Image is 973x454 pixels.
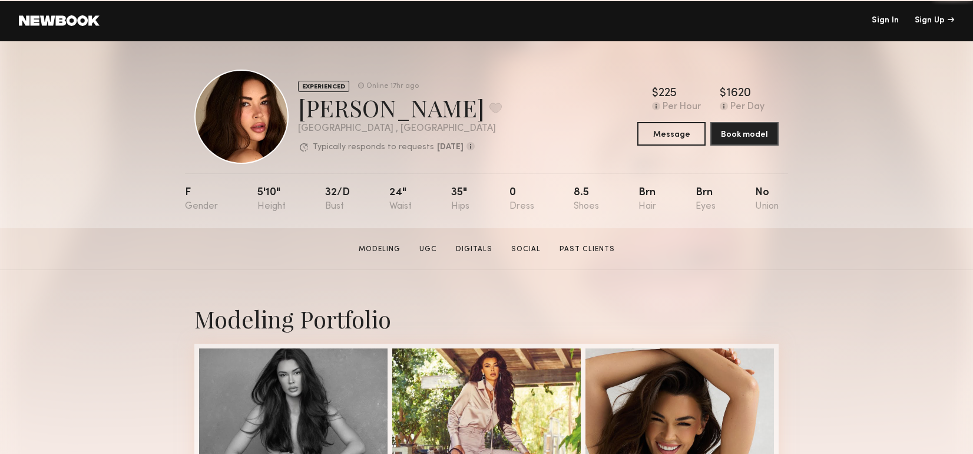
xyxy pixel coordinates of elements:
[696,187,716,212] div: Brn
[710,122,779,146] button: Book model
[726,88,751,100] div: 1620
[872,17,899,25] a: Sign In
[638,187,656,212] div: Brn
[389,187,412,212] div: 24"
[507,244,545,255] a: Social
[451,187,469,212] div: 35"
[325,187,350,212] div: 32/d
[730,102,764,113] div: Per Day
[298,124,502,134] div: [GEOGRAPHIC_DATA] , [GEOGRAPHIC_DATA]
[194,303,779,334] div: Modeling Portfolio
[663,102,701,113] div: Per Hour
[366,83,419,90] div: Online 17hr ago
[915,17,954,25] div: Sign Up
[298,92,502,123] div: [PERSON_NAME]
[185,187,218,212] div: F
[652,88,658,100] div: $
[574,187,599,212] div: 8.5
[509,187,534,212] div: 0
[415,244,442,255] a: UGC
[755,187,779,212] div: No
[313,143,434,152] p: Typically responds to requests
[720,88,726,100] div: $
[354,244,405,255] a: Modeling
[257,187,286,212] div: 5'10"
[637,122,706,146] button: Message
[451,244,497,255] a: Digitals
[437,143,464,152] b: [DATE]
[555,244,620,255] a: Past Clients
[658,88,677,100] div: 225
[298,81,349,92] div: EXPERIENCED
